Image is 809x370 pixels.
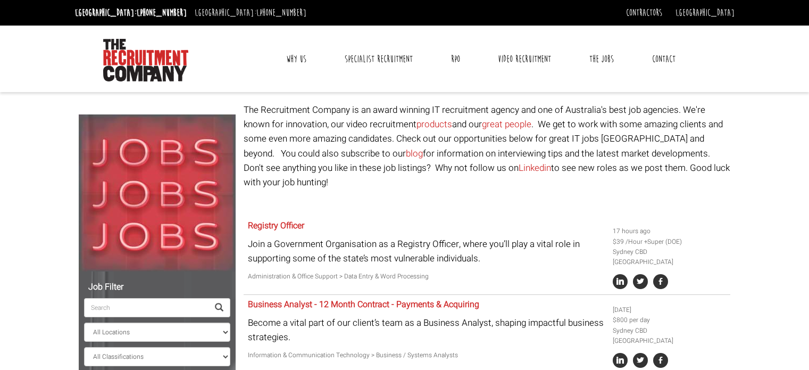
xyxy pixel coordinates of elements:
[581,46,622,72] a: The Jobs
[84,298,208,317] input: Search
[416,118,452,131] a: products
[490,46,559,72] a: Video Recruitment
[103,39,188,81] img: The Recruitment Company
[256,7,306,19] a: [PHONE_NUMBER]
[613,226,727,236] li: 17 hours ago
[675,7,735,19] a: [GEOGRAPHIC_DATA]
[137,7,187,19] a: [PHONE_NUMBER]
[337,46,421,72] a: Specialist Recruitment
[72,4,189,21] li: [GEOGRAPHIC_DATA]:
[84,283,230,292] h5: Job Filter
[192,4,309,21] li: [GEOGRAPHIC_DATA]:
[443,46,468,72] a: RPO
[482,118,531,131] a: great people
[244,103,730,190] p: The Recruitment Company is an award winning IT recruitment agency and one of Australia's best job...
[406,147,423,160] a: blog
[626,7,662,19] a: Contractors
[519,161,551,175] a: Linkedin
[79,114,236,272] img: Jobs, Jobs, Jobs
[248,219,304,232] a: Registry Officer
[644,46,683,72] a: Contact
[278,46,314,72] a: Why Us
